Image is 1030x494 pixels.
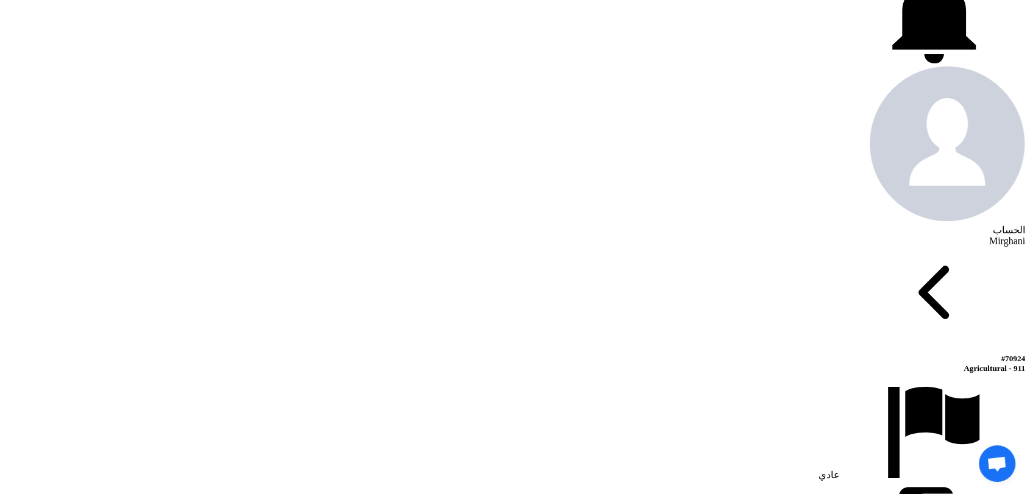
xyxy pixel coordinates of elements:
[869,66,1025,222] img: profile_test.png
[964,364,1025,373] span: Agricultural - 911
[5,224,1025,236] div: الحساب
[5,354,1025,364] div: #70924
[5,236,1025,247] div: Mirghani
[5,354,1025,373] h5: Agricultural - 911
[979,445,1015,482] div: Open chat
[819,470,840,480] span: عادي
